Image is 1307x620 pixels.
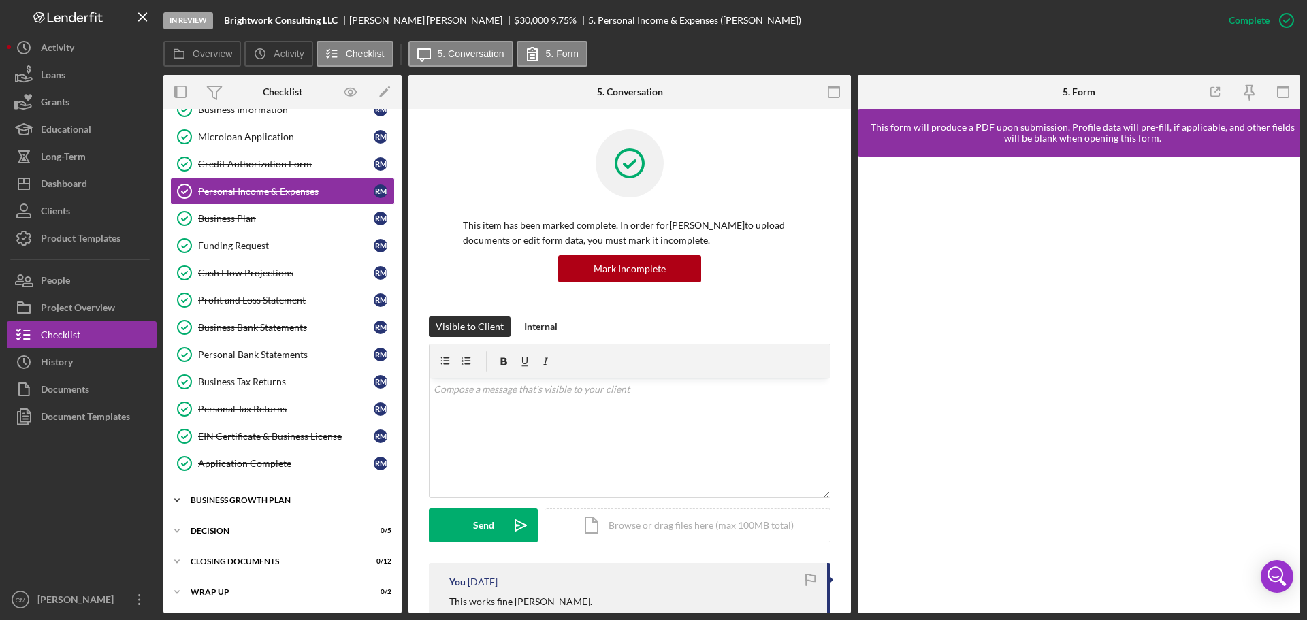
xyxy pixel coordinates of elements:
[170,259,395,287] a: Cash Flow ProjectionsRM
[317,41,393,67] button: Checklist
[374,457,387,470] div: R M
[429,508,538,542] button: Send
[198,104,374,115] div: Business Information
[514,14,549,26] span: $30,000
[551,15,577,26] div: 9.75 %
[191,496,385,504] div: Business Growth Plan
[367,557,391,566] div: 0 / 12
[1261,560,1293,593] div: Open Intercom Messenger
[170,341,395,368] a: Personal Bank StatementsRM
[7,403,157,430] button: Document Templates
[170,96,395,123] a: Business InformationRM
[170,178,395,205] a: Personal Income & ExpensesRM
[597,86,663,97] div: 5. Conversation
[374,157,387,171] div: R M
[163,12,213,29] div: In Review
[374,321,387,334] div: R M
[546,48,579,59] label: 5. Form
[198,349,374,360] div: Personal Bank Statements
[198,376,374,387] div: Business Tax Returns
[163,41,241,67] button: Overview
[473,508,494,542] div: Send
[374,266,387,280] div: R M
[374,375,387,389] div: R M
[198,159,374,169] div: Credit Authorization Form
[429,316,511,337] button: Visible to Client
[244,41,312,67] button: Activity
[198,131,374,142] div: Microloan Application
[408,41,513,67] button: 5. Conversation
[374,184,387,198] div: R M
[198,295,374,306] div: Profit and Loss Statement
[198,186,374,197] div: Personal Income & Expenses
[374,348,387,361] div: R M
[438,48,504,59] label: 5. Conversation
[374,130,387,144] div: R M
[367,527,391,535] div: 0 / 5
[198,267,374,278] div: Cash Flow Projections
[374,212,387,225] div: R M
[374,293,387,307] div: R M
[16,596,26,604] text: CM
[871,170,1288,600] iframe: Lenderfit form
[170,150,395,178] a: Credit Authorization FormRM
[594,255,666,282] div: Mark Incomplete
[1215,7,1300,34] button: Complete
[1229,7,1270,34] div: Complete
[170,123,395,150] a: Microloan ApplicationRM
[198,404,374,414] div: Personal Tax Returns
[558,255,701,282] button: Mark Incomplete
[198,431,374,442] div: EIN Certificate & Business License
[367,588,391,596] div: 0 / 2
[374,103,387,116] div: R M
[274,48,304,59] label: Activity
[588,15,801,26] div: 5. Personal Income & Expenses ([PERSON_NAME])
[517,316,564,337] button: Internal
[170,287,395,314] a: Profit and Loss StatementRM
[468,576,498,587] time: 2025-10-06 17:52
[170,423,395,450] a: EIN Certificate & Business LicenseRM
[374,239,387,252] div: R M
[34,586,123,617] div: [PERSON_NAME]
[170,205,395,232] a: Business PlanRM
[191,588,357,596] div: WRAP UP
[349,15,514,26] div: [PERSON_NAME] [PERSON_NAME]
[436,316,504,337] div: Visible to Client
[170,314,395,341] a: Business Bank StatementsRM
[1063,86,1095,97] div: 5. Form
[193,48,232,59] label: Overview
